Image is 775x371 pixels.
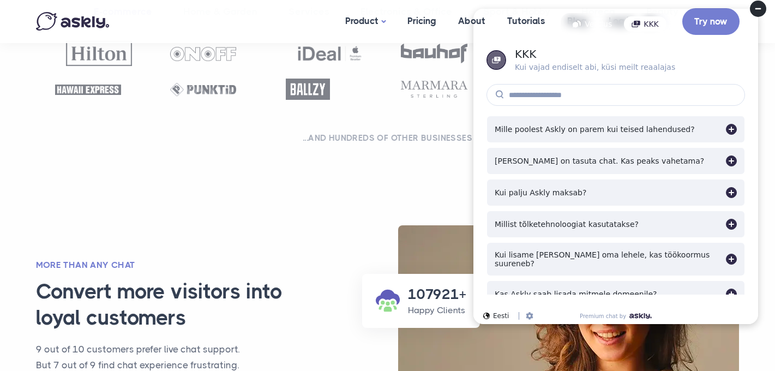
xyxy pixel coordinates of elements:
[36,259,316,271] h2: More than any chat
[36,342,316,357] p: 9 out of 10 customers prefer live chat support.
[112,312,190,320] a: Premium chat by
[165,313,187,319] img: Askly
[297,41,363,66] img: Ideal
[408,285,466,304] h3: 107921+
[55,85,121,95] img: Hawaii Express
[22,281,280,307] span: Kas Askly saab lisada mitmele domeenile?
[30,250,261,268] div: Kui lisame [PERSON_NAME] oma lehele, kas töökoormus suureneb?
[408,304,466,317] p: Happy Clients
[50,63,211,71] div: Kui vajad endiselt abi, küsi meilt reaalajas
[30,125,230,134] div: Mille poolest Askly on parem kui teised lahendused?
[22,148,280,174] span: [PERSON_NAME] on tasuta chat. Kas peaks vahetama?
[19,312,44,320] div: Eesti
[401,44,467,63] img: Bauhof
[36,279,330,331] h3: Convert more visitors into loyal customers
[30,157,239,165] div: [PERSON_NAME] on tasuta chat. Kas peaks vahetama?
[170,83,236,97] img: Punktid
[170,47,236,61] img: OnOff
[50,133,726,143] h2: ...and hundreds of other businesses
[22,179,280,206] span: Kui palju Askly maksab?
[30,188,122,197] div: Kui palju Askly maksab?
[30,220,174,229] div: Millist tõlketehnoloogiat kasutatakse?
[286,79,330,100] img: Ballzy
[36,12,109,31] img: Askly
[22,211,280,237] span: Millist tõlketehnoloogiat kasutatakse?
[30,290,192,298] div: Kas Askly saab lisada mitmele domeenile?
[50,49,211,59] div: KKK
[66,41,132,65] img: Hilton
[22,116,280,142] span: Mille poolest Askly on parem kui teised lahendused?
[22,243,280,276] span: Kui lisame [PERSON_NAME] oma lehele, kas töökoormus suureneb?
[401,81,467,98] img: Marmara Sterling
[100,16,155,32] div: Vestlus
[28,88,41,101] img: Search icon
[159,16,202,32] div: KKK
